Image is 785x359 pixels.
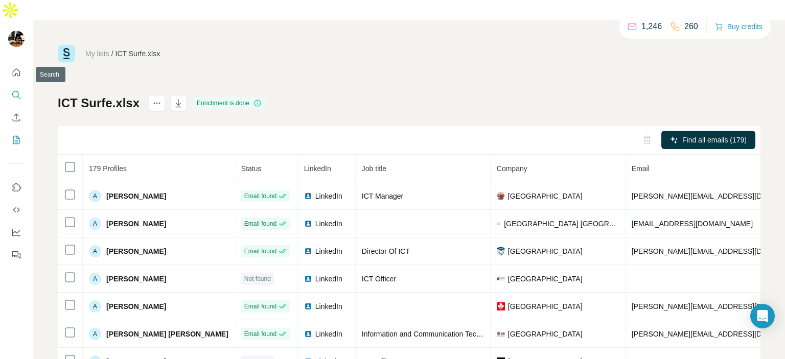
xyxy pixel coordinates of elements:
span: Status [241,164,262,173]
button: Use Surfe on LinkedIn [8,178,25,197]
h1: ICT Surfe.xlsx [58,95,140,111]
span: [PERSON_NAME] [106,191,166,201]
span: [GEOGRAPHIC_DATA] [508,274,583,284]
span: LinkedIn [315,301,342,312]
div: A [89,300,101,313]
span: Email [632,164,650,173]
button: Buy credits [715,19,763,34]
p: 1,246 [641,20,662,33]
button: Search [8,86,25,104]
div: A [89,273,101,285]
img: company-logo [497,275,505,283]
div: A [89,190,101,202]
div: Enrichment is done [194,97,265,109]
span: LinkedIn [304,164,331,173]
span: [PERSON_NAME] [106,219,166,229]
img: Surfe Logo [58,45,75,62]
span: [PERSON_NAME] [PERSON_NAME] [106,329,228,339]
span: Find all emails (179) [682,135,747,145]
span: Information and Communication Technology Officer [362,330,524,338]
span: [EMAIL_ADDRESS][DOMAIN_NAME] [632,220,753,228]
img: LinkedIn logo [304,330,312,338]
span: Email found [244,247,276,256]
span: [GEOGRAPHIC_DATA] [508,246,583,256]
a: My lists [85,50,109,58]
span: [PERSON_NAME] [106,246,166,256]
span: Company [497,164,527,173]
button: My lists [8,131,25,149]
span: Email found [244,219,276,228]
img: Avatar [8,31,25,47]
li: / [111,49,113,59]
span: 179 Profiles [89,164,127,173]
span: [PERSON_NAME] [106,274,166,284]
span: ICT Manager [362,192,403,200]
button: Use Surfe API [8,201,25,219]
span: [GEOGRAPHIC_DATA] [GEOGRAPHIC_DATA] Al-[PERSON_NAME] [504,219,619,229]
span: [PERSON_NAME] [106,301,166,312]
button: Enrich CSV [8,108,25,127]
img: company-logo [497,192,505,200]
div: A [89,245,101,257]
img: LinkedIn logo [304,247,312,255]
span: Not found [244,274,271,283]
img: LinkedIn logo [304,220,312,228]
img: LinkedIn logo [304,275,312,283]
div: A [89,328,101,340]
img: company-logo [497,330,505,338]
span: Email found [244,302,276,311]
button: Quick start [8,63,25,82]
span: LinkedIn [315,191,342,201]
span: [GEOGRAPHIC_DATA] [508,301,583,312]
span: Email found [244,329,276,339]
img: LinkedIn logo [304,192,312,200]
span: LinkedIn [315,274,342,284]
p: 260 [684,20,698,33]
img: company-logo [497,302,505,310]
span: [GEOGRAPHIC_DATA] [508,191,583,201]
span: Director Of ICT [362,247,410,255]
span: Email found [244,192,276,201]
span: LinkedIn [315,329,342,339]
img: company-logo [497,247,505,255]
img: LinkedIn logo [304,302,312,310]
span: [GEOGRAPHIC_DATA] [508,329,583,339]
div: Open Intercom Messenger [750,304,775,328]
button: Feedback [8,246,25,264]
button: actions [149,95,165,111]
div: ICT Surfe.xlsx [116,49,160,59]
button: Find all emails (179) [661,131,755,149]
span: ICT Officer [362,275,396,283]
span: LinkedIn [315,246,342,256]
button: Dashboard [8,223,25,242]
span: Job title [362,164,386,173]
span: LinkedIn [315,219,342,229]
div: A [89,218,101,230]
